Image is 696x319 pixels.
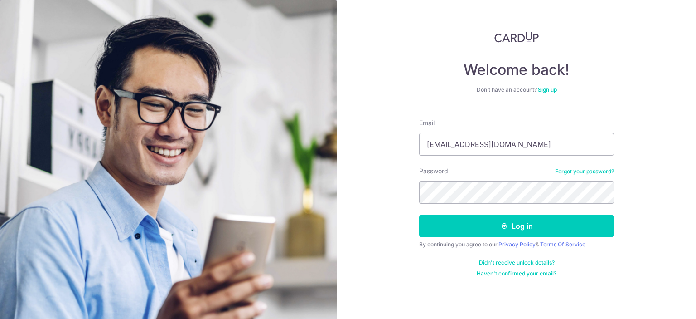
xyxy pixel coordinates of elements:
[540,241,585,248] a: Terms Of Service
[498,241,536,248] a: Privacy Policy
[419,215,614,237] button: Log in
[419,241,614,248] div: By continuing you agree to our &
[479,259,555,266] a: Didn't receive unlock details?
[555,168,614,175] a: Forgot your password?
[419,133,614,156] input: Enter your Email
[419,167,448,176] label: Password
[538,86,557,93] a: Sign up
[419,86,614,93] div: Don’t have an account?
[419,61,614,79] h4: Welcome back!
[494,32,539,43] img: CardUp Logo
[477,270,556,277] a: Haven't confirmed your email?
[419,118,435,128] label: Email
